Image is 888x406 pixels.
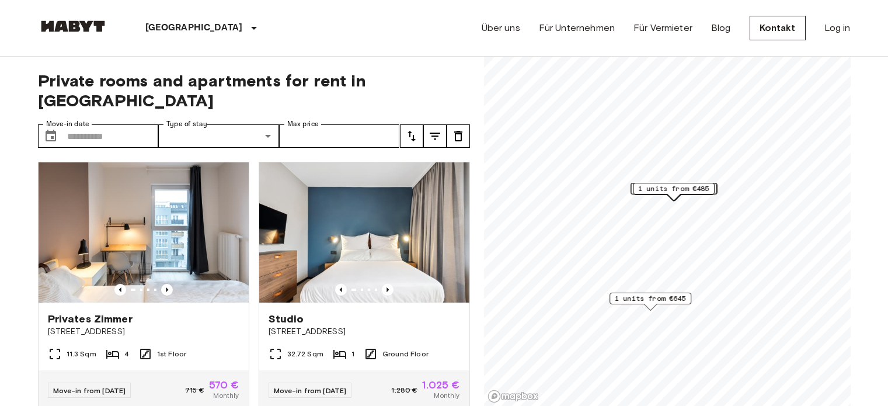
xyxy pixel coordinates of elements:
[631,183,716,201] div: Map marker
[39,124,62,148] button: Choose date
[482,21,520,35] a: Über uns
[615,293,686,304] span: 1 units from €645
[38,71,470,110] span: Private rooms and apartments for rent in [GEOGRAPHIC_DATA]
[269,312,304,326] span: Studio
[610,293,691,311] div: Map marker
[46,119,89,129] label: Move-in date
[423,124,447,148] button: tune
[38,20,108,32] img: Habyt
[259,162,469,303] img: Marketing picture of unit DE-01-481-006-01
[209,380,239,390] span: 570 €
[824,21,851,35] a: Log in
[185,385,204,395] span: 715 €
[114,284,126,296] button: Previous image
[161,284,173,296] button: Previous image
[391,385,417,395] span: 1.280 €
[48,326,239,338] span: [STREET_ADDRESS]
[145,21,243,35] p: [GEOGRAPHIC_DATA]
[124,349,129,359] span: 4
[39,162,249,303] img: Marketing picture of unit DE-01-12-003-01Q
[633,21,692,35] a: Für Vermieter
[351,349,354,359] span: 1
[274,386,347,395] span: Move-in from [DATE]
[335,284,347,296] button: Previous image
[213,390,239,401] span: Monthly
[166,119,207,129] label: Type of stay
[269,326,460,338] span: [STREET_ADDRESS]
[447,124,470,148] button: tune
[287,119,319,129] label: Max price
[422,380,459,390] span: 1.025 €
[48,312,133,326] span: Privates Zimmer
[539,21,615,35] a: Für Unternehmen
[750,16,806,40] a: Kontakt
[434,390,459,401] span: Monthly
[638,183,709,194] span: 1 units from €485
[157,349,186,359] span: 1st Floor
[53,386,126,395] span: Move-in from [DATE]
[382,284,393,296] button: Previous image
[711,21,731,35] a: Blog
[67,349,96,359] span: 11.3 Sqm
[487,390,539,403] a: Mapbox logo
[287,349,323,359] span: 32.72 Sqm
[382,349,429,359] span: Ground Floor
[400,124,423,148] button: tune
[633,183,715,201] div: Map marker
